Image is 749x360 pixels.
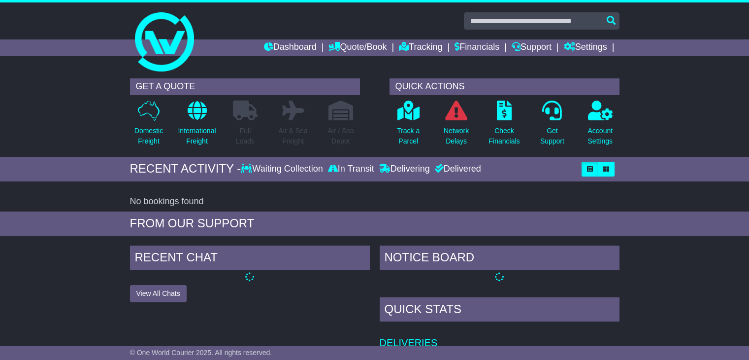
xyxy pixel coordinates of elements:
div: Delivering [377,164,432,175]
a: Financials [455,39,499,56]
p: Get Support [540,126,564,146]
a: AccountSettings [587,100,614,152]
a: Support [512,39,552,56]
a: Quote/Book [328,39,387,56]
p: Domestic Freight [134,126,163,146]
p: Network Delays [444,126,469,146]
a: GetSupport [540,100,565,152]
a: InternationalFreight [177,100,216,152]
div: QUICK ACTIONS [390,78,619,95]
p: Air & Sea Freight [278,126,307,146]
p: Account Settings [588,126,613,146]
p: Track a Parcel [397,126,420,146]
div: Quick Stats [380,297,619,324]
td: Deliveries [380,324,619,349]
div: RECENT CHAT [130,246,370,272]
a: Track aParcel [396,100,420,152]
div: RECENT ACTIVITY - [130,162,241,176]
a: Dashboard [264,39,317,56]
a: DomesticFreight [134,100,163,152]
div: FROM OUR SUPPORT [130,216,619,231]
a: Settings [564,39,607,56]
div: NOTICE BOARD [380,246,619,272]
p: Full Loads [233,126,258,146]
p: International Freight [178,126,216,146]
div: Waiting Collection [241,164,325,175]
button: View All Chats [130,285,187,302]
div: In Transit [326,164,377,175]
a: CheckFinancials [488,100,521,152]
p: Air / Sea Depot [327,126,354,146]
div: No bookings found [130,196,619,207]
a: Tracking [399,39,442,56]
p: Check Financials [489,126,520,146]
span: © One World Courier 2025. All rights reserved. [130,349,272,357]
div: Delivered [432,164,481,175]
div: GET A QUOTE [130,78,360,95]
a: NetworkDelays [443,100,469,152]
